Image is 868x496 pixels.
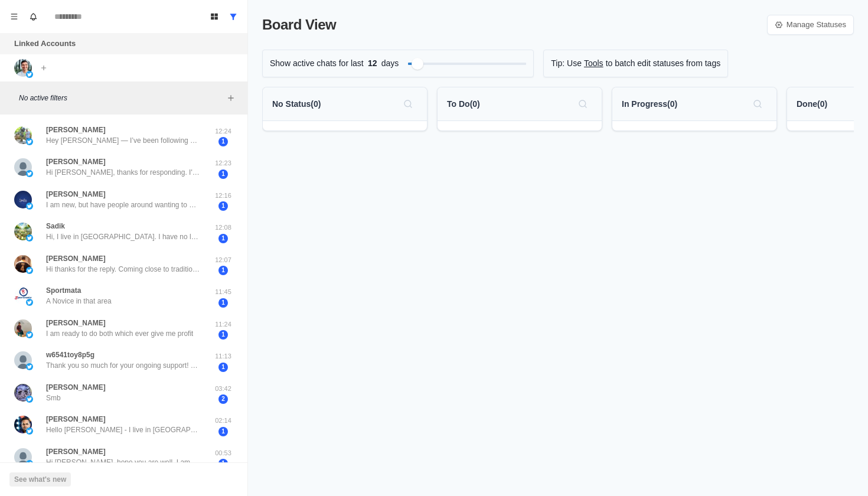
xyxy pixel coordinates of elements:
a: Manage Statuses [767,15,854,35]
img: picture [14,351,32,369]
p: Show active chats for last [270,57,364,70]
p: Sadik [46,221,65,231]
p: No active filters [19,93,224,103]
img: picture [14,448,32,466]
button: Search [399,94,417,113]
p: 12:23 [208,158,238,168]
span: 2 [218,394,228,404]
img: picture [26,299,33,306]
p: [PERSON_NAME] [46,189,106,200]
p: 12:24 [208,126,238,136]
img: picture [26,267,33,274]
p: Tip: Use [551,57,582,70]
p: [PERSON_NAME] [46,253,106,264]
img: picture [14,191,32,208]
button: Menu [5,7,24,26]
p: A Novice in that area [46,296,112,306]
p: Smb [46,393,61,403]
img: picture [14,319,32,337]
p: In Progress ( 0 ) [622,98,677,110]
p: [PERSON_NAME] [46,446,106,457]
p: w6541toy8p5g [46,350,94,360]
span: 1 [218,266,228,275]
a: Tools [584,57,603,70]
p: Hi [PERSON_NAME], hope you are well. I am based out of [GEOGRAPHIC_DATA] and [GEOGRAPHIC_DATA]. I... [46,457,200,468]
p: to batch edit statuses from tags [606,57,721,70]
p: 00:53 [208,448,238,458]
p: Thank you so much for your ongoing support! If you're looking to pursue consistent daily stock re... [46,360,200,371]
button: Search [573,94,592,113]
button: See what's new [9,472,71,487]
p: I am new, but have people around wanting to work together [46,200,200,210]
img: picture [14,158,32,176]
img: picture [26,428,33,435]
p: Hi [PERSON_NAME], thanks for responding. I'm located in [GEOGRAPHIC_DATA]. Nothing in particular ... [46,167,200,178]
img: picture [14,223,32,240]
p: Sportmata [46,285,81,296]
span: 1 [218,298,228,308]
span: 1 [218,427,228,436]
p: [PERSON_NAME] [46,156,106,167]
button: Search [748,94,767,113]
img: picture [26,203,33,210]
p: Hey [PERSON_NAME] — I’ve been following you for a long time. I’m in the info business myself (onl... [46,135,200,146]
img: picture [14,59,32,77]
img: picture [26,331,33,338]
p: days [381,57,399,70]
p: No Status ( 0 ) [272,98,321,110]
span: 1 [218,137,228,146]
p: 03:42 [208,384,238,394]
p: [PERSON_NAME] [46,414,106,425]
p: 11:24 [208,319,238,329]
button: Board View [205,7,224,26]
p: Hello [PERSON_NAME] - I live in [GEOGRAPHIC_DATA] and not willing to move to [GEOGRAPHIC_DATA] in... [46,425,200,435]
p: 02:14 [208,416,238,426]
img: picture [14,287,32,305]
p: [PERSON_NAME] [46,318,106,328]
p: 12:07 [208,255,238,265]
img: picture [26,396,33,403]
img: picture [14,126,32,144]
img: picture [14,255,32,273]
img: picture [14,416,32,433]
button: Add account [37,61,51,75]
span: 1 [218,363,228,372]
span: 1 [218,201,228,211]
span: 12 [364,57,381,70]
p: 11:45 [208,287,238,297]
img: picture [26,234,33,242]
p: 12:16 [208,191,238,201]
span: 1 [218,459,228,468]
img: picture [14,384,32,402]
button: Notifications [24,7,43,26]
p: Hi, I live in [GEOGRAPHIC_DATA]. I have no limitation of any business area unless profitable . Th... [46,231,200,242]
p: I am ready to do both which ever give me profit [46,328,193,339]
p: Done ( 0 ) [797,98,827,110]
img: picture [26,71,33,78]
div: Filter by activity days [412,58,423,70]
p: Board View [262,14,336,35]
span: 1 [218,234,228,243]
img: picture [26,170,33,177]
span: 1 [218,330,228,340]
p: [PERSON_NAME] [46,125,106,135]
p: Hi thanks for the reply. Coming close to traditional, corporate retirement and exploring potentia... [46,264,200,275]
p: [PERSON_NAME] [46,382,106,393]
p: 11:13 [208,351,238,361]
p: To Do ( 0 ) [447,98,480,110]
p: 12:08 [208,223,238,233]
img: picture [26,363,33,370]
span: 1 [218,169,228,179]
button: Add filters [224,91,238,105]
img: picture [26,460,33,467]
button: Show all conversations [224,7,243,26]
p: Linked Accounts [14,38,76,50]
img: picture [26,138,33,145]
